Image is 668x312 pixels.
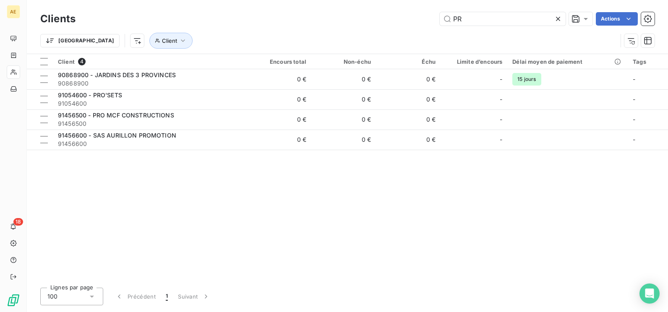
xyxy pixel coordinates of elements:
[633,136,635,143] span: -
[376,130,441,150] td: 0 €
[500,135,502,144] span: -
[512,73,541,86] span: 15 jours
[149,33,193,49] button: Client
[633,75,635,83] span: -
[376,89,441,109] td: 0 €
[7,294,20,307] img: Logo LeanPay
[376,109,441,130] td: 0 €
[40,34,120,47] button: [GEOGRAPHIC_DATA]
[512,58,623,65] div: Délai moyen de paiement
[58,99,242,108] span: 91054600
[633,58,663,65] div: Tags
[247,89,311,109] td: 0 €
[639,283,660,304] div: Open Intercom Messenger
[58,112,174,119] span: 91456500 - PRO MCF CONSTRUCTIONS
[247,130,311,150] td: 0 €
[58,140,242,148] span: 91456600
[252,58,306,65] div: Encours total
[58,120,242,128] span: 91456500
[311,89,376,109] td: 0 €
[78,58,86,65] span: 4
[596,12,638,26] button: Actions
[58,71,176,78] span: 90868900 - JARDINS DES 3 PROVINCES
[316,58,371,65] div: Non-échu
[311,109,376,130] td: 0 €
[247,69,311,89] td: 0 €
[58,79,242,88] span: 90868900
[446,58,502,65] div: Limite d’encours
[13,218,23,226] span: 18
[47,292,57,301] span: 100
[166,292,168,301] span: 1
[162,37,177,44] span: Client
[633,116,635,123] span: -
[7,5,20,18] div: AE
[247,109,311,130] td: 0 €
[633,96,635,103] span: -
[173,288,215,305] button: Suivant
[311,69,376,89] td: 0 €
[311,130,376,150] td: 0 €
[440,12,566,26] input: Rechercher
[381,58,436,65] div: Échu
[58,58,75,65] span: Client
[376,69,441,89] td: 0 €
[500,115,502,124] span: -
[500,95,502,104] span: -
[161,288,173,305] button: 1
[110,288,161,305] button: Précédent
[500,75,502,83] span: -
[40,11,76,26] h3: Clients
[58,91,122,99] span: 91054600 - PRO'SETS
[58,132,176,139] span: 91456600 - SAS AURILLON PROMOTION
